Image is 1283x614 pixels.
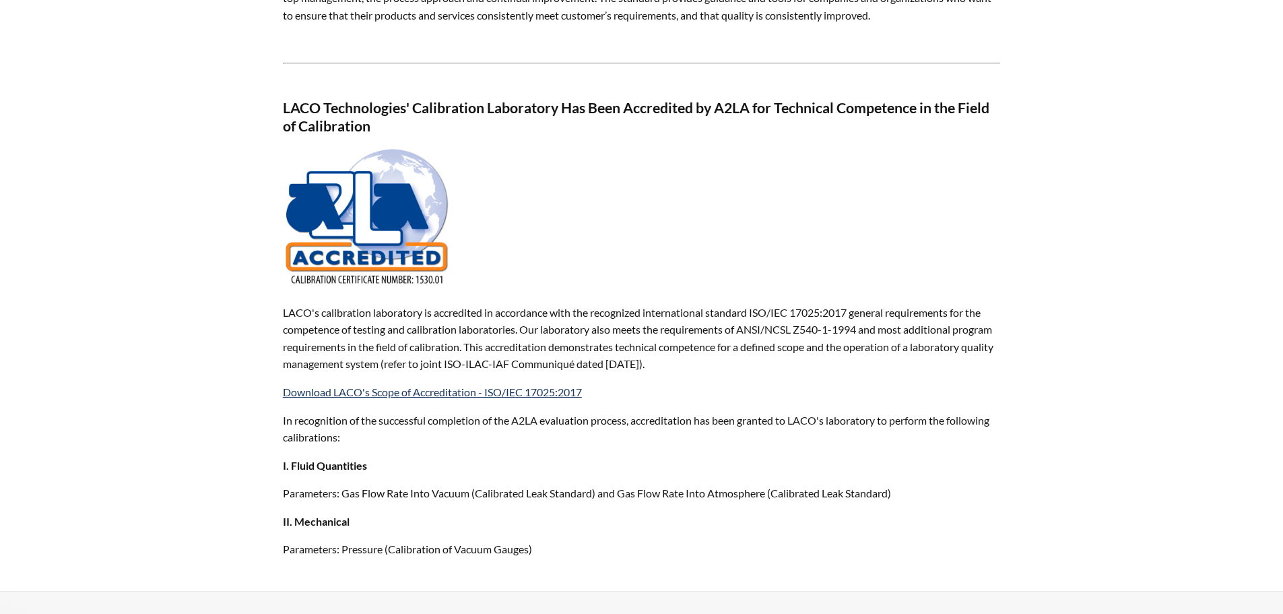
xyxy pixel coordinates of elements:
p: Parameters: Pressure (Calibration of Vacuum Gauges) [283,541,1001,558]
h3: LACO Technologies' Calibration Laboratory Has Been Accredited by A2LA for Technical Competence in... [283,99,1001,136]
p: In recognition of the successful completion of the A2LA evaluation process, accreditation has bee... [283,412,1001,446]
strong: II. Mechanical [283,515,350,528]
p: Parameters: Gas Flow Rate Into Vacuum (Calibrated Leak Standard) and Gas Flow Rate Into Atmospher... [283,485,1001,502]
strong: I. Fluid Quantities [283,459,367,472]
a: Download LACO's Scope of Accreditation - ISO/IEC 17025:2017 [283,386,582,398]
p: LACO's calibration laboratory is accredited in accordance with the recognized international stand... [283,304,1001,373]
img: A2LA-ISO 17025 - LACO Technologies [283,147,451,288]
